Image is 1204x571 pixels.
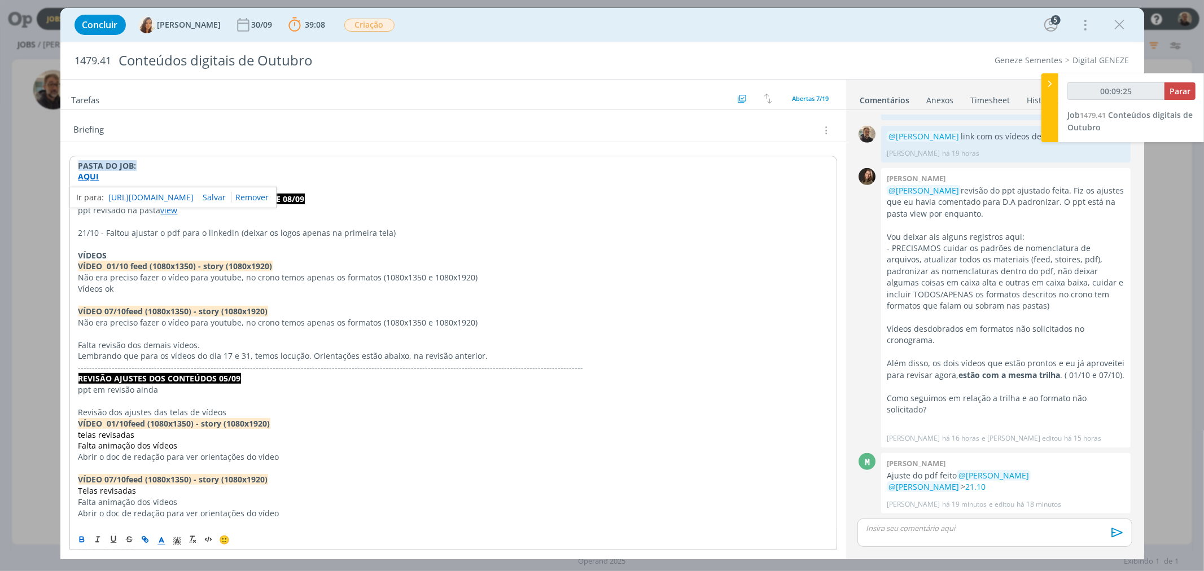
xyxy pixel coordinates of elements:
a: Digital GENEZE [1073,55,1129,65]
p: Abrir o doc de redação para ver orientações do vídeo [78,508,828,519]
div: Conteúdos digitais de Outubro [114,47,685,74]
span: @[PERSON_NAME] [958,470,1029,481]
strong: VÍDEO 01/10 feed (1080x1350) - story (1080x1920) [78,261,273,271]
span: e editou [989,499,1014,509]
a: AQUI [78,171,99,182]
strong: VÍDEO 07/10 [78,306,126,317]
span: Tarefas [72,92,100,106]
div: Anexos [927,95,954,106]
p: Abrir o doc de redação para ver orientações do vídeo [78,451,828,463]
strong: REVISÃO AJUSTES DOS CONTEÚDOS 05/09 [78,373,241,384]
strong: feed (1080x1350) - story (1080x1920) [126,306,268,317]
p: revisão do ppt ajustado feita. Fiz os ajustes que eu havia comentado para D.A padronizar. O ppt e... [887,185,1125,219]
p: Não era preciso fazer o vídeo para youtube, no crono temos apenas os formatos (1080x1350 e 1080x1... [78,317,828,328]
span: há 16 horas [942,433,979,443]
span: Criação [344,19,395,32]
div: 30/09 [252,21,275,29]
p: Lembrando que para os vídeos do dia 17 e 31, temos locução. Orientações estão abaixo, na revisão ... [78,350,828,362]
img: arrow-down-up.svg [764,94,772,104]
p: ppt em revisão ainda [78,384,828,396]
p: Além disso, os dois vídeos que estão prontos e eu já aproveitei para revisar agora, . ( 01/10 e 0... [887,358,1125,381]
span: Abertas 7/19 [793,94,829,103]
button: 39:08 [286,16,329,34]
span: Cor de Fundo [169,533,185,546]
p: [PERSON_NAME] [887,433,940,443]
span: Briefing [74,123,104,138]
span: @[PERSON_NAME] [888,185,959,196]
p: 21/10 - Faltou ajustar o pdf para o linkedin (deixar os logos apenas na primeira tela) [78,227,828,239]
p: ppt revisado na pasta [78,205,828,216]
span: Telas revisadas [78,485,137,496]
span: @[PERSON_NAME] [888,131,959,142]
b: [PERSON_NAME] [887,458,945,468]
p: [PERSON_NAME] [887,148,940,159]
p: Vídeos ok [78,283,828,295]
span: [PERSON_NAME] [157,21,221,29]
span: Concluir [82,20,118,29]
a: view [161,205,178,216]
p: Vou deixar ais alguns registros aqui: [887,231,1125,243]
span: 1479.41 [75,55,112,67]
span: 39:08 [305,19,326,30]
p: Como seguimos em relação a trilha e ao formato não solicitado? [887,393,1125,416]
p: Falta animação dos vídeos [78,497,828,508]
span: há 19 horas [942,148,979,159]
div: M [859,453,875,470]
span: Falta animação dos vídeos [78,440,178,451]
strong: VÍDEOS [78,250,107,261]
span: há 15 horas [1064,433,1101,443]
a: 21.10 [965,481,986,492]
img: R [859,126,875,143]
button: Criação [344,18,395,32]
img: V [138,16,155,33]
span: há 19 minutos [942,499,987,509]
strong: feed (1080x1350) - story (1080x1920) [129,418,270,429]
div: dialog [60,8,1144,559]
strong: feed (1080x1350) - story (1080x1920) [126,474,268,485]
strong: estão com a mesma trilha [958,370,1060,380]
p: Não era preciso fazer o vídeo para youtube, no crono temos apenas os formatos (1080x1350 e 1080x1... [78,272,828,283]
button: Parar [1164,82,1196,100]
a: Job1479.41Conteúdos digitais de Outubro [1067,109,1193,133]
span: Cor do Texto [154,533,169,546]
strong: VÍDEO 07/10 [78,474,126,485]
b: [PERSON_NAME] [887,173,945,183]
p: [PERSON_NAME] [887,499,940,509]
span: há 18 minutos [1017,499,1061,509]
span: Conteúdos digitais de Outubro [1067,109,1193,133]
img: J [859,168,875,185]
strong: VÍDEO 01/10 [78,418,129,429]
a: [URL][DOMAIN_NAME] [109,190,194,205]
span: e [PERSON_NAME] editou [982,433,1062,443]
p: -------------------------------------------------------------------------------------------------... [78,362,828,373]
a: Geneze Sementes [995,55,1063,65]
p: Ajuste do pdf feito > [887,470,1125,493]
span: 🙂 [220,534,230,545]
a: Comentários [860,90,910,106]
strong: PASTA DO JOB: [78,160,137,171]
a: Histórico [1027,90,1061,106]
p: - PRECISAMOS cuidar os padrões de nomenclatura de arquivos, atualizar todos os materiais (feed, s... [887,243,1125,312]
p: Revisão dos ajustes das telas de vídeos [78,407,828,418]
p: link com os vídeos de 07.10 [887,131,1125,142]
p: Vídeos desdobrados em formatos não solicitados no cronograma. [887,323,1125,346]
span: telas revisadas [78,429,135,440]
button: V[PERSON_NAME] [138,16,221,33]
p: Falta revisão dos demais vídeos. [78,340,828,351]
span: @[PERSON_NAME] [888,481,959,492]
button: 🙂 [217,533,233,546]
a: Timesheet [970,90,1011,106]
button: 5 [1042,16,1060,34]
span: Parar [1170,86,1190,96]
span: 1479.41 [1080,110,1106,120]
button: Concluir [75,15,126,35]
div: 5 [1051,15,1061,25]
